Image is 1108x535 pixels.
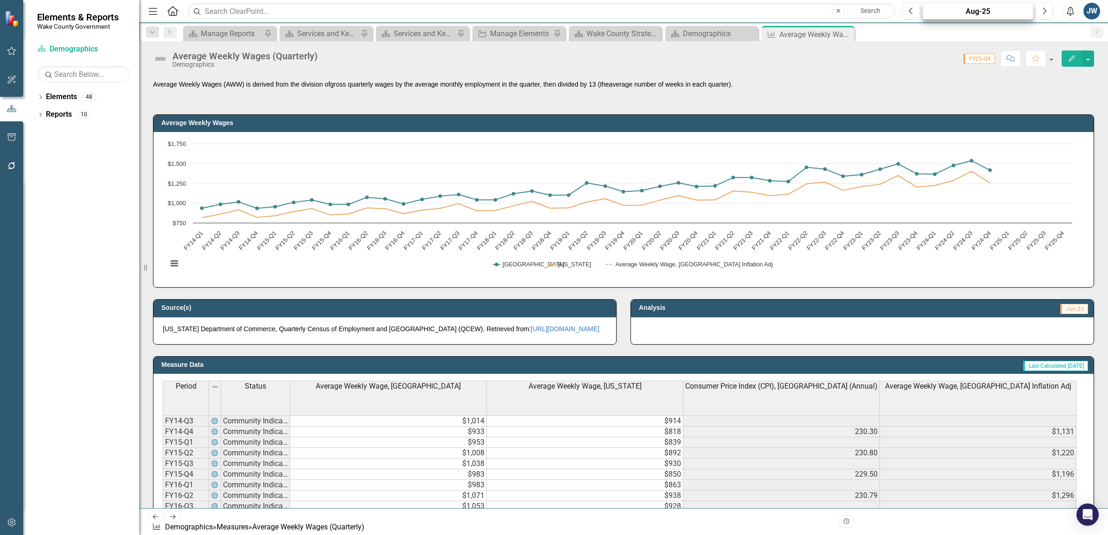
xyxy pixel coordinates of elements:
td: FY16-Q2 [163,491,209,501]
button: View chart menu, Chart [167,257,180,270]
text: FY17-Q2 [420,230,442,252]
button: Show Wake County [493,261,538,268]
text: FY21-Q4 [751,230,772,252]
td: 230.79 [683,491,880,501]
td: $892 [487,448,683,459]
input: Search ClearPoint... [188,3,896,19]
button: Show North Carolina [549,261,597,268]
td: $1,008 [290,448,487,459]
path: FY20-Q2, 1,210. Wake County. [658,185,662,189]
span: Jun-25 [1060,304,1088,314]
div: Manage Reports [201,28,262,39]
td: $1,196 [880,469,1076,480]
text: FY22-Q2 [787,230,809,252]
text: FY14-Q3 [219,230,241,252]
img: Gu7tOgmm9TkAAAAASUVORK5CYII= [211,503,218,510]
h3: Measure Data [161,361,524,368]
text: Average Weekly Wage, [GEOGRAPHIC_DATA] Inflation Adj [615,261,772,268]
img: Gu7tOgmm9TkAAAAASUVORK5CYII= [211,449,218,457]
img: Gu7tOgmm9TkAAAAASUVORK5CYII= [211,492,218,499]
text: FY22-Q4 [824,230,846,252]
div: Wake County Strategic Plan [586,28,659,39]
div: Chart. Highcharts interactive chart. [163,139,1084,278]
path: FY18-Q2, 1,117. Wake County. [512,192,516,196]
span: Average Weekly Wages (AWW) is derived from the division of [153,81,330,88]
svg: Interactive chart [163,139,1077,278]
path: FY16-Q4, 989. Wake County. [402,202,406,206]
a: Measures [217,522,248,531]
text: FY18-Q2 [494,230,516,252]
td: Community Indicator [221,448,290,459]
text: $1,000 [168,200,186,207]
td: FY15-Q2 [163,448,209,459]
img: ClearPoint Strategy [5,11,21,27]
text: FY22-Q3 [805,230,827,252]
path: FY17-Q3, 1,107. Wake County. [457,193,461,196]
span: gross quarterly wages by the average monthly employment in the quarter, then divided by 13 ( [330,81,600,88]
path: FY20-Q4, 1,207. Wake County. [695,185,699,189]
td: FY15-Q3 [163,459,209,469]
p: [US_STATE] Department of Commerce, Quarterly Census of Employment and [GEOGRAPHIC_DATA] (QCEW). R... [163,324,607,334]
td: $953 [290,437,487,448]
path: FY23-Q4, 1,369. Wake County. [915,172,919,176]
path: FY22-Q4, 1,338. Wake County. [841,175,845,178]
td: $914 [487,415,683,427]
span: Status [245,382,266,390]
h3: Analysis [639,304,856,311]
span: Search [860,7,880,14]
div: Average Weekly Wages (Quarterly) [779,29,852,40]
path: FY14-Q3, 1,014. Wake County. [237,200,241,204]
img: Gu7tOgmm9TkAAAAASUVORK5CYII= [211,439,218,446]
td: $930 [487,459,683,469]
a: Wake County Strategic Plan [571,28,659,39]
text: FY23-Q4 [897,230,919,252]
path: FY24-Q3, 1,534. Wake County. [970,159,974,163]
path: FY15-Q3, 1,038. Wake County. [310,198,314,202]
td: FY15-Q4 [163,469,209,480]
path: FY22-Q2, 1,450. Wake County. [805,166,809,170]
div: Open Intercom Messenger [1076,504,1099,526]
a: Reports [46,109,72,120]
td: $928 [487,501,683,512]
text: $1,500 [168,160,186,167]
img: Gu7tOgmm9TkAAAAASUVORK5CYII= [211,460,218,467]
text: FY25-Q3 [1025,230,1047,252]
text: FY24-Q2 [934,230,955,252]
span: the [600,81,609,88]
td: Community Indicator [221,469,290,480]
div: JW [1083,3,1100,19]
text: FY19-Q4 [604,230,625,252]
td: $818 [487,427,683,437]
path: FY20-Q1, 1,157. Wake County. [640,189,644,193]
text: FY15-Q2 [274,230,296,252]
td: 230.80 [683,448,880,459]
text: FY14-Q4 [237,230,259,252]
text: [GEOGRAPHIC_DATA] [503,261,564,268]
text: FY16-Q1 [329,230,351,252]
text: [US_STATE] [558,261,591,268]
text: FY24-Q1 [915,230,937,252]
path: FY22-Q3, 1,428. Wake County. [823,167,827,171]
text: FY15-Q1 [255,230,277,252]
img: Gu7tOgmm9TkAAAAASUVORK5CYII= [211,428,218,435]
path: FY24-Q2, 1,474. Wake County. [952,164,955,168]
path: FY18-Q3, 1,151. Wake County. [530,189,534,193]
td: FY15-Q1 [163,437,209,448]
td: $1,131 [880,427,1076,437]
td: Community Indicator [221,437,290,448]
text: FY23-Q2 [860,230,882,252]
td: $1,296 [880,491,1076,501]
path: FY17-Q1, 1,045. Wake County. [420,198,424,201]
button: Search [847,5,893,18]
td: FY16-Q3 [163,501,209,512]
a: Manage Reports [185,28,262,39]
td: $1,071 [290,491,487,501]
text: FY21-Q2 [713,230,735,252]
path: FY19-Q2, 1,253. Wake County. [585,181,589,185]
img: Gu7tOgmm9TkAAAAASUVORK5CYII= [211,471,218,478]
path: FY17-Q4, 1,040. Wake County. [475,198,479,202]
text: $750 [173,220,186,227]
td: Community Indicator [221,459,290,469]
path: FY14-Q2, 984. Wake County. [219,202,223,206]
td: FY14-Q4 [163,427,209,437]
